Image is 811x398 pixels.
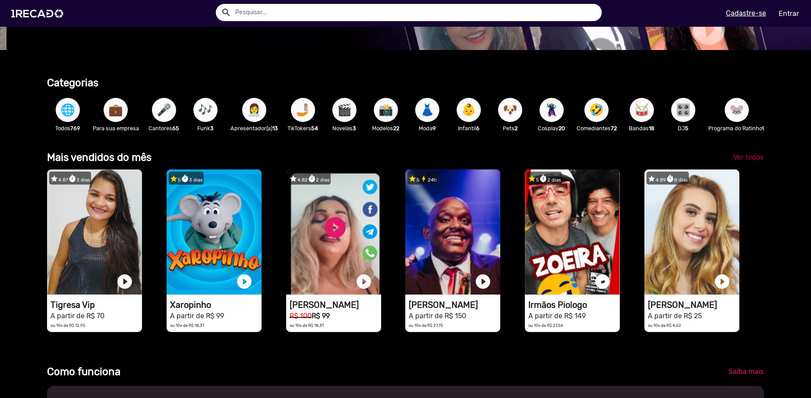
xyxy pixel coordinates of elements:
b: 3 [210,125,214,132]
span: 🎶 [198,98,213,122]
small: A partir de R$ 70 [50,312,104,320]
mat-icon: Example home icon [221,7,231,18]
p: Bandas [625,124,658,132]
p: Comediantes [577,124,617,132]
small: A partir de R$ 150 [409,312,466,320]
p: Apresentador(a) [230,124,278,132]
a: play_circle_filled [713,273,731,290]
button: 🐶 [498,98,522,122]
b: 5 [685,125,688,132]
span: 🤣 [589,98,604,122]
b: Mais vendidos do mês [47,151,151,163]
p: TikTokers [287,124,319,132]
b: 20 [559,125,565,132]
a: Entrar [773,6,805,21]
video: 1RECADO vídeos dedicados para fãs e empresas [405,169,500,295]
p: Novelas [328,124,361,132]
b: 65 [172,125,179,132]
small: ou 10x de R$ 27,56 [528,323,563,328]
button: 🦹🏼‍♀️ [540,98,564,122]
h1: Tigresa Vip [50,300,142,310]
p: Cantores [148,124,180,132]
span: 🥁 [634,98,649,122]
small: ou 10x de R$ 18,31 [170,323,204,328]
span: 🐶 [503,98,518,122]
a: Saiba mais [722,364,770,379]
video: 1RECADO vídeos dedicados para fãs e empresas [525,169,620,295]
button: 👶 [457,98,481,122]
button: 💼 [104,98,128,122]
b: 72 [611,125,617,132]
span: 👗 [420,98,435,122]
button: 👗 [415,98,439,122]
p: Modelos [369,124,402,132]
p: Programa do Ratinho [708,124,766,132]
b: 769 [70,125,80,132]
b: 13 [272,125,278,132]
b: 2 [514,125,518,132]
h1: [PERSON_NAME] [648,300,739,310]
p: Infantil [452,124,485,132]
button: 🎶 [193,98,218,122]
input: Pesquisar... [229,4,602,21]
a: play_circle_filled [594,273,611,290]
small: A partir de R$ 99 [170,312,224,320]
b: 3 [353,125,356,132]
span: 🌐 [60,98,75,122]
h1: [PERSON_NAME] [290,300,381,310]
small: ou 10x de R$ 27,75 [409,323,443,328]
button: Example home icon [218,4,233,19]
span: 🤳🏼 [296,98,310,122]
h1: [PERSON_NAME] [409,300,500,310]
small: ou 10x de R$ 4,62 [648,323,681,328]
p: Todos [51,124,84,132]
a: play_circle_filled [474,273,492,290]
span: 👶 [461,98,476,122]
button: 🎤 [152,98,176,122]
span: Ver todos [733,153,764,161]
button: 🎬 [332,98,357,122]
button: 🐭 [725,98,749,122]
a: play_circle_filled [236,273,253,290]
b: 9 [762,125,766,132]
span: 🐭 [729,98,744,122]
p: Para sua empresa [93,124,139,132]
button: 🥁 [630,98,654,122]
b: Como funciona [47,366,120,378]
h1: Irmãos Piologo [528,300,620,310]
b: 18 [649,125,654,132]
button: 🌐 [56,98,80,122]
b: 9 [432,125,436,132]
video: 1RECADO vídeos dedicados para fãs e empresas [286,169,381,295]
span: 💼 [108,98,123,122]
video: 1RECADO vídeos dedicados para fãs e empresas [167,169,262,295]
video: 1RECADO vídeos dedicados para fãs e empresas [644,169,739,295]
video: 1RECADO vídeos dedicados para fãs e empresas [47,169,142,295]
b: 54 [311,125,318,132]
button: 🤳🏼 [291,98,315,122]
button: 👩‍💼 [242,98,266,122]
small: ou 10x de R$ 18,31 [290,323,324,328]
span: 📸 [379,98,393,122]
p: Pets [494,124,527,132]
b: 6 [476,125,480,132]
p: Cosplay [535,124,568,132]
span: 👩‍💼 [247,98,262,122]
button: 🎛️ [671,98,695,122]
span: 🦹🏼‍♀️ [544,98,559,122]
small: R$ 100 [290,312,312,320]
a: play_circle_filled [116,273,133,290]
span: Saiba mais [729,367,764,376]
p: Moda [411,124,444,132]
u: Cadastre-se [726,9,766,17]
span: 🎤 [157,98,171,122]
span: 🎬 [337,98,352,122]
h1: Xaropinho [170,300,262,310]
button: 📸 [374,98,398,122]
p: DJ [667,124,700,132]
p: Funk [189,124,222,132]
small: ou 10x de R$ 12,95 [50,323,85,328]
b: R$ 99 [312,312,330,320]
button: 🤣 [584,98,609,122]
b: Categorias [47,77,98,89]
